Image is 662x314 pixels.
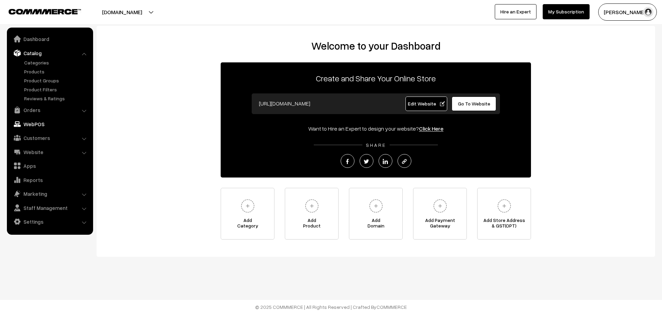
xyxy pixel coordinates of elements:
img: user [643,7,653,17]
button: [PERSON_NAME] [598,3,657,21]
a: Product Groups [22,77,91,84]
h2: Welcome to your Dashboard [103,40,648,52]
span: Edit Website [408,101,445,107]
a: Add Store Address& GST(OPT) [477,188,531,240]
a: COMMMERCE [377,304,407,310]
span: Add Store Address & GST(OPT) [478,217,531,231]
a: Edit Website [405,97,448,111]
span: Add Product [285,217,338,231]
span: Add Category [221,217,274,231]
img: plus.svg [495,196,514,215]
a: AddDomain [349,188,403,240]
a: My Subscription [543,4,590,19]
a: COMMMERCE [9,7,69,15]
a: Product Filters [22,86,91,93]
a: AddProduct [285,188,339,240]
a: Hire an Expert [495,4,536,19]
a: Products [22,68,91,75]
img: plus.svg [238,196,257,215]
img: plus.svg [367,196,385,215]
p: Create and Share Your Online Store [221,72,531,84]
button: [DOMAIN_NAME] [78,3,166,21]
a: Marketing [9,188,91,200]
a: Staff Management [9,202,91,214]
a: AddCategory [221,188,274,240]
a: Categories [22,59,91,66]
img: plus.svg [431,196,450,215]
img: COMMMERCE [9,9,81,14]
span: Go To Website [458,101,490,107]
a: Customers [9,132,91,144]
a: WebPOS [9,118,91,130]
span: Add Domain [349,217,402,231]
a: Go To Website [452,97,496,111]
a: Website [9,146,91,158]
img: plus.svg [302,196,321,215]
a: Apps [9,160,91,172]
a: Reviews & Ratings [22,95,91,102]
span: Add Payment Gateway [413,217,467,231]
a: Dashboard [9,33,91,45]
a: Catalog [9,47,91,59]
div: Want to Hire an Expert to design your website? [221,124,531,133]
a: Settings [9,215,91,228]
a: Orders [9,104,91,116]
a: Add PaymentGateway [413,188,467,240]
a: Reports [9,174,91,186]
span: SHARE [362,142,390,148]
a: Click Here [419,125,443,132]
